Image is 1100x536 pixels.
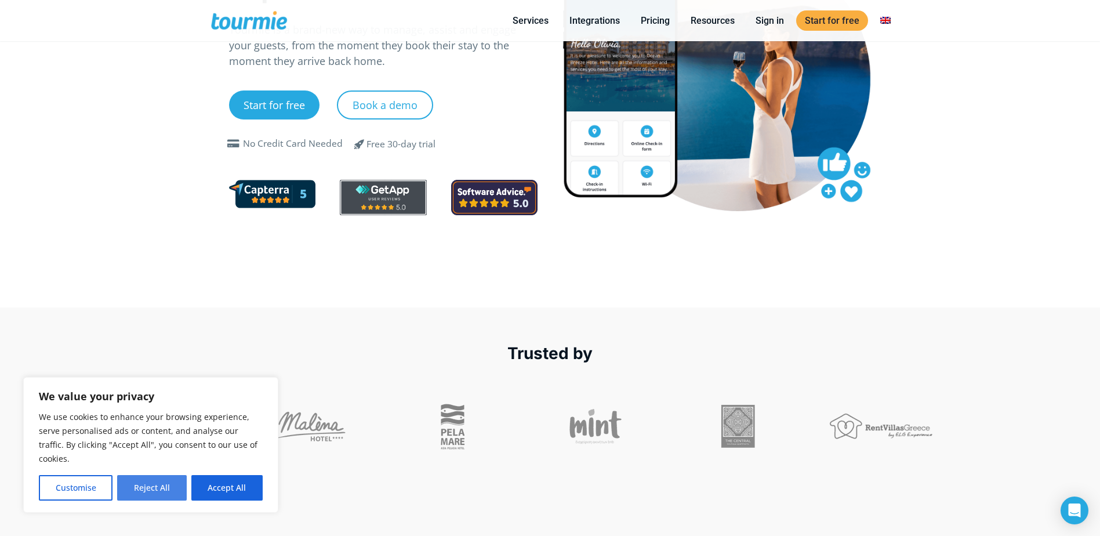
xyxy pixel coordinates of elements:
a: Start for free [229,90,320,119]
a: Resources [682,13,743,28]
div: No Credit Card Needed [243,137,343,151]
button: Reject All [117,475,186,501]
button: Accept All [191,475,263,501]
a: Services [504,13,557,28]
a: Integrations [561,13,629,28]
a: Pricing [632,13,678,28]
span:  [224,139,243,149]
a: Sign in [747,13,793,28]
a: Book a demo [337,90,433,119]
span: Trusted by [507,343,593,363]
span:  [346,137,373,151]
a: Start for free [796,10,868,31]
button: Customise [39,475,112,501]
div: Free 30-day trial [366,137,435,151]
div: Open Intercom Messenger [1061,497,1088,524]
p: We use cookies to enhance your browsing experience, serve personalised ads or content, and analys... [39,410,263,466]
p: Tourmie is a brand-new way to manage, assist and engage your guests, from the moment they book th... [229,22,538,69]
p: We value your privacy [39,389,263,403]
